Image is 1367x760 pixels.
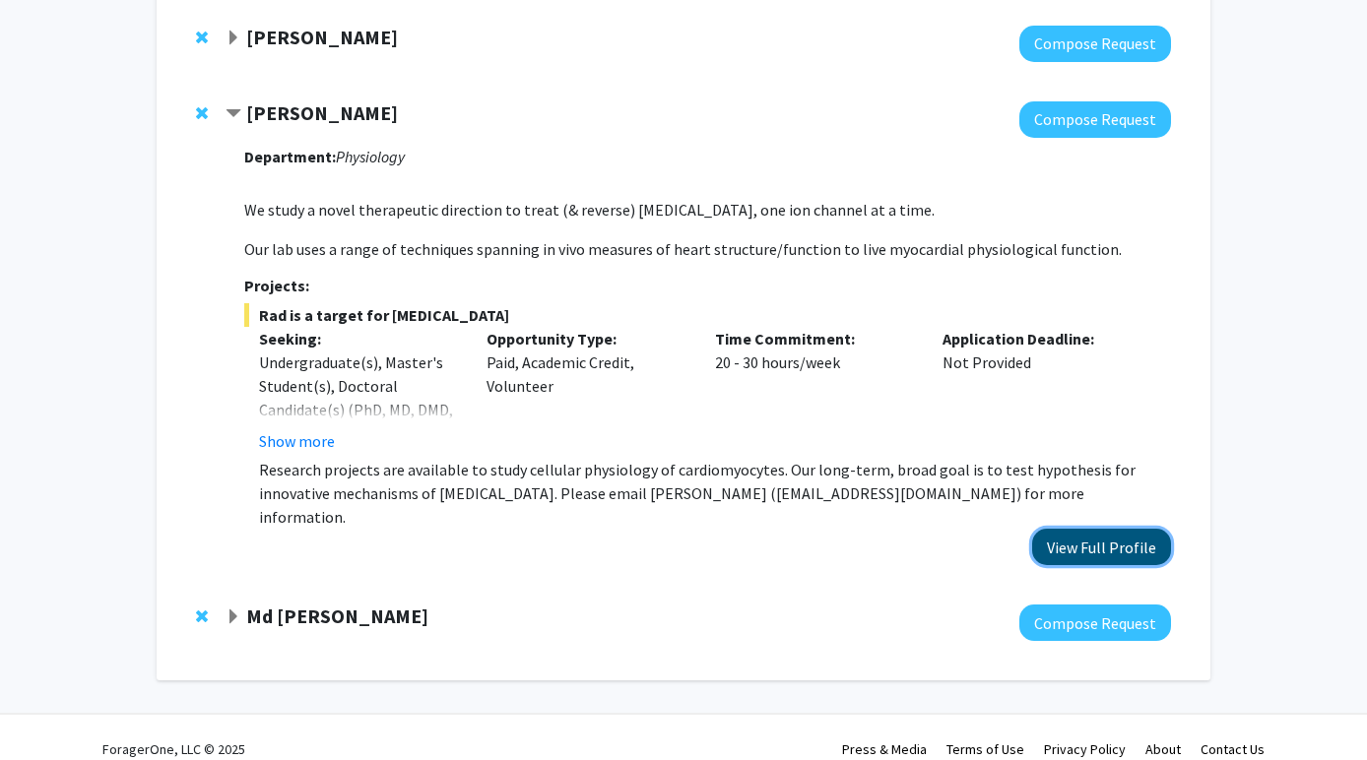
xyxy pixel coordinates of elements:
[715,327,914,350] p: Time Commitment:
[244,198,1171,222] p: We study a novel therapeutic direction to treat (& reverse) [MEDICAL_DATA], one ion channel at a ...
[246,25,398,49] strong: [PERSON_NAME]
[196,30,208,45] span: Remove Emilia Galperin from bookmarks
[226,609,241,625] span: Expand Md Eunus Ali Bookmark
[487,327,685,350] p: Opportunity Type:
[244,276,309,295] strong: Projects:
[244,147,336,166] strong: Department:
[842,740,927,758] a: Press & Media
[196,105,208,121] span: Remove Jonathan Satin from bookmarks
[928,327,1156,453] div: Not Provided
[700,327,929,453] div: 20 - 30 hours/week
[246,603,428,628] strong: Md [PERSON_NAME]
[1032,529,1171,565] button: View Full Profile
[244,237,1171,261] p: Our lab uses a range of techniques spanning in vivo measures of heart structure/function to live ...
[1145,740,1181,758] a: About
[1019,26,1171,62] button: Compose Request to Emilia Galperin
[226,31,241,46] span: Expand Emilia Galperin Bookmark
[1044,740,1126,758] a: Privacy Policy
[196,608,208,624] span: Remove Md Eunus Ali from bookmarks
[226,106,241,122] span: Contract Jonathan Satin Bookmark
[244,303,1171,327] span: Rad is a target for [MEDICAL_DATA]
[259,327,458,350] p: Seeking:
[946,740,1024,758] a: Terms of Use
[472,327,700,453] div: Paid, Academic Credit, Volunteer
[1201,740,1265,758] a: Contact Us
[943,327,1141,350] p: Application Deadline:
[259,458,1171,529] p: Research projects are available to study cellular physiology of cardiomyocytes. Our long-term, br...
[246,100,398,125] strong: [PERSON_NAME]
[1019,604,1171,641] button: Compose Request to Md Eunus Ali
[259,350,458,492] div: Undergraduate(s), Master's Student(s), Doctoral Candidate(s) (PhD, MD, DMD, PharmD, etc.), Postdo...
[15,671,84,745] iframe: Chat
[1019,101,1171,138] button: Compose Request to Jonathan Satin
[259,429,335,453] button: Show more
[336,147,405,166] i: Physiology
